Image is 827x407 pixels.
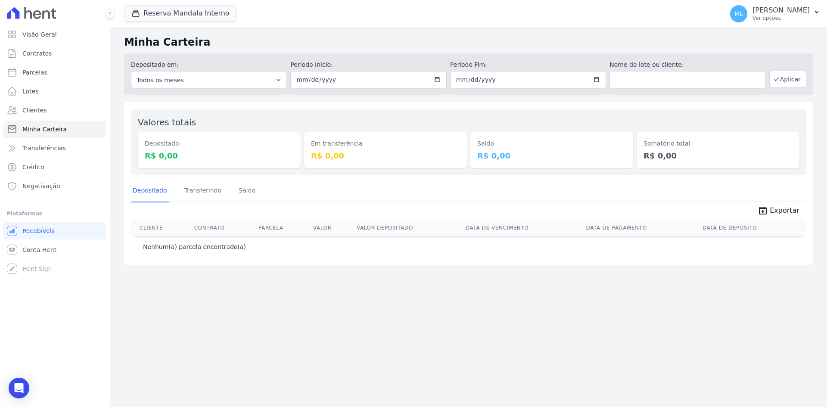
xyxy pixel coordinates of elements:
a: Lotes [3,83,106,100]
label: Depositado em: [131,61,179,68]
th: Contrato [191,219,255,236]
th: Parcela [255,219,310,236]
label: Período Inicío: [290,60,446,69]
span: Transferências [22,144,66,152]
div: Plataformas [7,208,103,219]
span: Parcelas [22,68,47,77]
a: Conta Hent [3,241,106,258]
dt: Em transferência [311,139,460,148]
dd: R$ 0,00 [477,150,626,162]
th: Data de Vencimento [462,219,583,236]
th: Data de Pagamento [583,219,699,236]
a: Visão Geral [3,26,106,43]
a: Parcelas [3,64,106,81]
a: Minha Carteira [3,121,106,138]
a: unarchive Exportar [751,205,806,217]
p: Nenhum(a) parcela encontrado(a) [143,242,246,251]
dt: Depositado [145,139,294,148]
a: Saldo [237,180,257,202]
dd: R$ 0,00 [145,150,294,162]
span: Conta Hent [22,245,56,254]
span: Contratos [22,49,52,58]
span: ML [734,11,743,17]
a: Transferências [3,140,106,157]
span: Minha Carteira [22,125,67,134]
span: Lotes [22,87,39,96]
h2: Minha Carteira [124,34,813,50]
span: Negativação [22,182,60,190]
span: Clientes [22,106,47,115]
button: Reserva Mandala Interno [124,5,237,22]
dt: Somatório total [644,139,793,148]
th: Cliente [133,219,191,236]
th: Valor [310,219,353,236]
a: Transferindo [183,180,224,202]
i: unarchive [758,205,768,216]
button: Aplicar [769,71,806,88]
p: Ver opções [752,15,810,22]
a: Contratos [3,45,106,62]
a: Crédito [3,158,106,176]
th: Data de Depósito [699,219,805,236]
a: Negativação [3,177,106,195]
span: Visão Geral [22,30,57,39]
a: Clientes [3,102,106,119]
th: Valor Depositado [353,219,462,236]
label: Valores totais [138,117,196,127]
a: Depositado [131,180,169,202]
div: Open Intercom Messenger [9,378,29,398]
span: Crédito [22,163,44,171]
dd: R$ 0,00 [644,150,793,162]
label: Período Fim: [450,60,606,69]
label: Nome do lote ou cliente: [609,60,765,69]
p: [PERSON_NAME] [752,6,810,15]
dt: Saldo [477,139,626,148]
dd: R$ 0,00 [311,150,460,162]
span: Recebíveis [22,227,55,235]
span: Exportar [770,205,799,216]
a: Recebíveis [3,222,106,239]
button: ML [PERSON_NAME] Ver opções [723,2,827,26]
